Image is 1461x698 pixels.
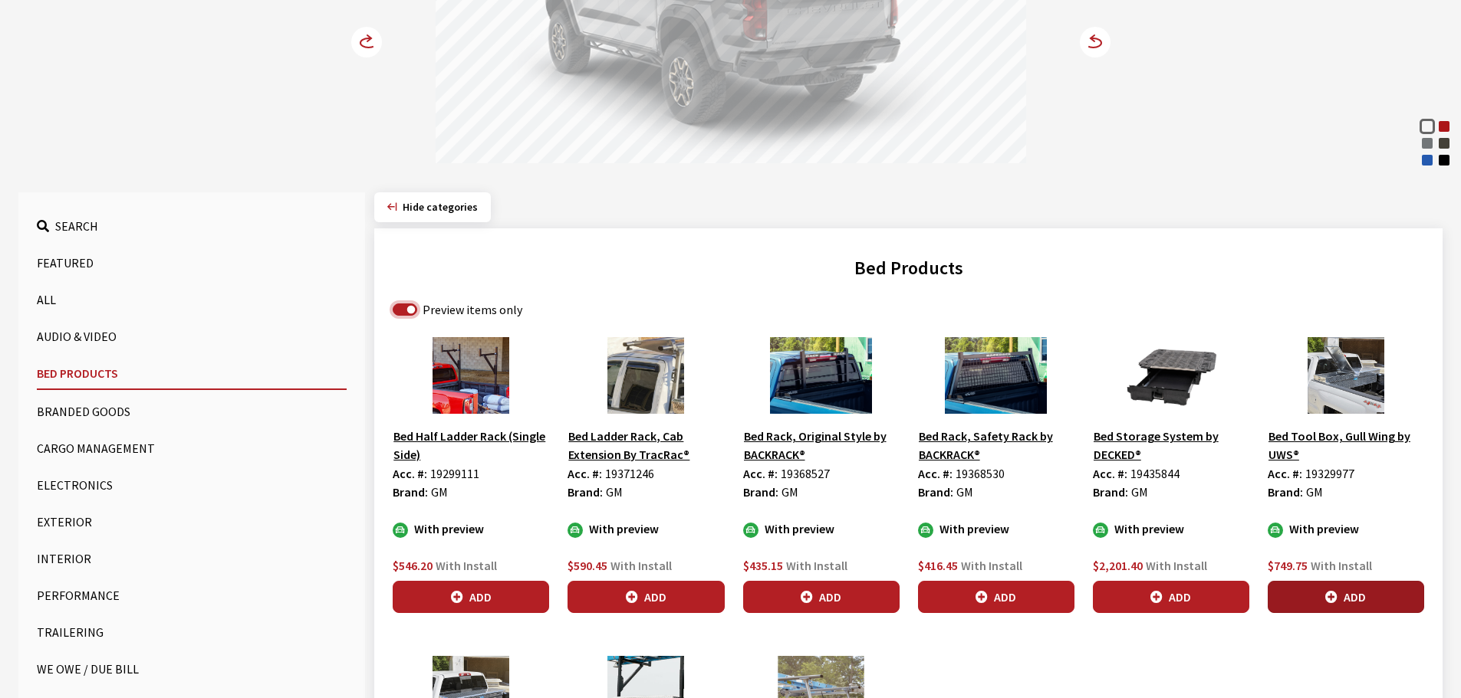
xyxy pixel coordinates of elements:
[918,581,1074,613] button: Add
[431,484,448,500] span: GM
[1268,519,1424,538] div: With preview
[918,519,1074,538] div: With preview
[1093,426,1249,464] button: Bed Storage System by DECKED®
[393,483,428,501] label: Brand:
[1436,119,1452,134] div: Radiant Red Tintcoat
[1131,484,1148,500] span: GM
[1093,483,1128,501] label: Brand:
[1268,337,1424,414] img: Image for Bed Tool Box, Gull Wing by UWS®
[37,247,347,278] button: Featured
[781,466,830,481] span: 19368527
[430,466,479,481] span: 19299111
[1268,558,1308,573] span: $749.75
[37,396,347,427] button: Branded Goods
[918,337,1074,414] img: Image for Bed Rack, Safety Rack by BACKRACK®
[1436,136,1452,151] div: Harvest Bronze Metallic
[1268,464,1302,483] label: Acc. #:
[1093,519,1249,538] div: With preview
[374,192,491,222] button: Hide categories
[1420,152,1435,168] div: Reef Blue Metallic
[786,558,847,573] span: With Install
[393,426,549,464] button: Bed Half Ladder Rack (Single Side)
[393,337,549,414] img: Image for Bed Half Ladder Rack (Single Side)
[610,558,672,573] span: With Install
[37,617,347,647] button: Trailering
[1420,136,1435,151] div: Sterling Gray Metallic
[568,558,607,573] span: $590.45
[436,558,497,573] span: With Install
[1130,466,1180,481] span: 19435844
[1093,581,1249,613] button: Add
[743,581,900,613] button: Add
[568,581,724,613] button: Add
[1093,337,1249,414] img: Image for Bed Storage System by DECKED®
[605,466,654,481] span: 19371246
[918,483,953,501] label: Brand:
[743,519,900,538] div: With preview
[956,466,1005,481] span: 19368530
[393,464,427,483] label: Acc. #:
[37,321,347,352] button: Audio & Video
[393,558,433,573] span: $546.20
[423,300,522,319] label: Preview items only
[568,464,602,483] label: Acc. #:
[1420,119,1435,134] div: Summit White
[393,519,549,538] div: With preview
[568,519,724,538] div: With preview
[961,558,1022,573] span: With Install
[55,218,98,234] span: Search
[403,200,478,214] span: Click to hide category section.
[956,484,973,500] span: GM
[37,543,347,574] button: Interior
[393,581,549,613] button: Add
[743,426,900,464] button: Bed Rack, Original Style by BACKRACK®
[1306,484,1323,500] span: GM
[918,464,953,483] label: Acc. #:
[743,464,778,483] label: Acc. #:
[1268,426,1424,464] button: Bed Tool Box, Gull Wing by UWS®
[782,484,798,500] span: GM
[1268,483,1303,501] label: Brand:
[1305,466,1354,481] span: 19329977
[37,580,347,611] button: Performance
[743,337,900,414] img: Image for Bed Rack, Original Style by BACKRACK®
[37,470,347,500] button: Electronics
[1311,558,1372,573] span: With Install
[1146,558,1207,573] span: With Install
[37,358,347,390] button: Bed Products
[37,506,347,537] button: Exterior
[918,426,1074,464] button: Bed Rack, Safety Rack by BACKRACK®
[1093,464,1127,483] label: Acc. #:
[918,558,958,573] span: $416.45
[568,483,603,501] label: Brand:
[1268,581,1424,613] button: Add
[1436,152,1452,168] div: Black
[37,654,347,684] button: We Owe / Due Bill
[37,284,347,315] button: All
[568,426,724,464] button: Bed Ladder Rack, Cab Extension By TracRac®
[393,254,1424,282] h2: Bed Products
[743,483,778,501] label: Brand:
[568,337,724,414] img: Image for Bed Ladder Rack, Cab Extension By TracRac®
[1093,558,1143,573] span: $2,201.40
[37,433,347,464] button: Cargo Management
[743,558,783,573] span: $435.15
[606,484,623,500] span: GM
